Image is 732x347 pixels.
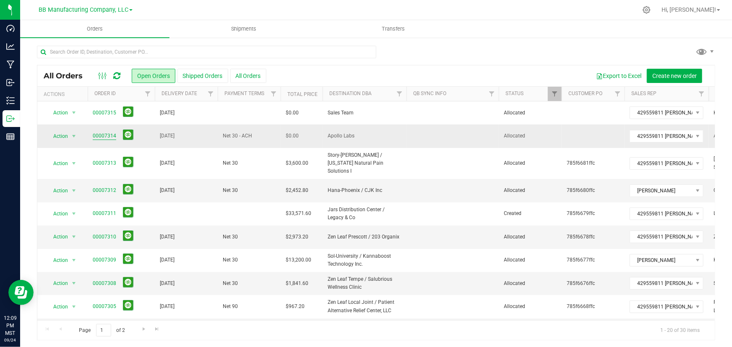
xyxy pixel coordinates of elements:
[141,87,155,101] a: Filter
[93,303,116,311] a: 00007305
[220,25,268,33] span: Shipments
[630,158,693,169] span: 429559811 [PERSON_NAME]
[223,303,276,311] span: Net 90
[630,254,693,266] span: [PERSON_NAME]
[567,233,620,241] span: 785f6678ffc
[328,252,401,268] span: Sol-University / Kannaboost Technology Inc.
[69,107,79,119] span: select
[370,25,416,33] span: Transfers
[505,91,524,96] a: Status
[93,210,116,218] a: 00007311
[328,109,401,117] span: Sales Team
[328,132,401,140] span: Apollo Labs
[567,303,620,311] span: 785f6668ffc
[96,324,111,337] input: 1
[6,42,15,51] inline-svg: Analytics
[286,256,311,264] span: $13,200.00
[93,109,116,117] a: 00007315
[4,314,16,337] p: 12:09 PM MST
[286,109,299,117] span: $0.00
[69,231,79,243] span: select
[69,208,79,220] span: select
[132,69,175,83] button: Open Orders
[69,301,79,313] span: select
[630,277,693,289] span: 429559811 [PERSON_NAME]
[504,280,557,287] span: Allocated
[223,132,276,140] span: Net 30 - ACH
[169,20,319,38] a: Shipments
[69,158,79,169] span: select
[223,280,276,287] span: Net 30
[328,275,401,291] span: Zen Leaf Tempe / Salubrious Wellness Clinic
[6,60,15,69] inline-svg: Manufacturing
[230,69,266,83] button: All Orders
[504,109,557,117] span: Allocated
[631,91,656,96] a: Sales Rep
[37,46,376,58] input: Search Order ID, Destination, Customer PO...
[567,159,620,167] span: 785f6681ffc
[44,91,84,97] div: Actions
[93,256,116,264] a: 00007309
[76,25,114,33] span: Orders
[504,159,557,167] span: Allocated
[6,78,15,87] inline-svg: Inbound
[160,109,175,117] span: [DATE]
[177,69,228,83] button: Shipped Orders
[46,254,68,266] span: Action
[160,132,175,140] span: [DATE]
[93,280,116,287] a: 00007308
[93,186,116,194] a: 00007312
[504,303,557,311] span: Allocated
[504,186,557,194] span: Allocated
[6,114,15,123] inline-svg: Outbound
[630,301,693,313] span: 429559811 [PERSON_NAME]
[695,87,709,101] a: Filter
[46,107,68,119] span: Action
[93,132,116,140] a: 00007314
[160,280,175,287] span: [DATE]
[630,107,693,119] span: 429559811 [PERSON_NAME]
[286,210,311,218] span: $33,571.60
[548,87,562,101] a: Filter
[223,233,276,241] span: Net 30
[567,210,620,218] span: 785f6679ffc
[8,280,34,305] iframe: Resource center
[504,256,557,264] span: Allocated
[6,132,15,141] inline-svg: Reports
[328,206,401,222] span: Jars Distribution Center / Legacy & Co
[223,186,276,194] span: Net 30
[413,91,446,96] a: QB Sync Info
[318,20,468,38] a: Transfers
[567,186,620,194] span: 785f6680ffc
[328,151,401,176] span: Story-[PERSON_NAME] / [US_STATE] Natural Pain Solutions I
[652,73,697,79] span: Create new order
[611,87,625,101] a: Filter
[591,69,647,83] button: Export to Excel
[46,231,68,243] span: Action
[151,324,163,335] a: Go to the last page
[93,233,116,241] a: 00007310
[69,277,79,289] span: select
[204,87,218,101] a: Filter
[94,91,116,96] a: Order ID
[160,256,175,264] span: [DATE]
[46,277,68,289] span: Action
[328,298,401,314] span: Zen Leaf Local Joint / Patient Alternative Relief Center, LLC
[69,254,79,266] span: select
[4,337,16,343] p: 09/24
[6,24,15,33] inline-svg: Dashboard
[160,186,175,194] span: [DATE]
[72,324,132,337] span: Page of 2
[224,91,264,96] a: Payment Terms
[504,210,557,218] span: Created
[69,130,79,142] span: select
[46,301,68,313] span: Action
[160,233,175,241] span: [DATE]
[328,186,401,194] span: Hana-Phoenix / CJK Inc
[329,91,372,96] a: Destination DBA
[504,132,557,140] span: Allocated
[267,87,281,101] a: Filter
[662,6,716,13] span: Hi, [PERSON_NAME]!
[286,132,299,140] span: $0.00
[20,20,169,38] a: Orders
